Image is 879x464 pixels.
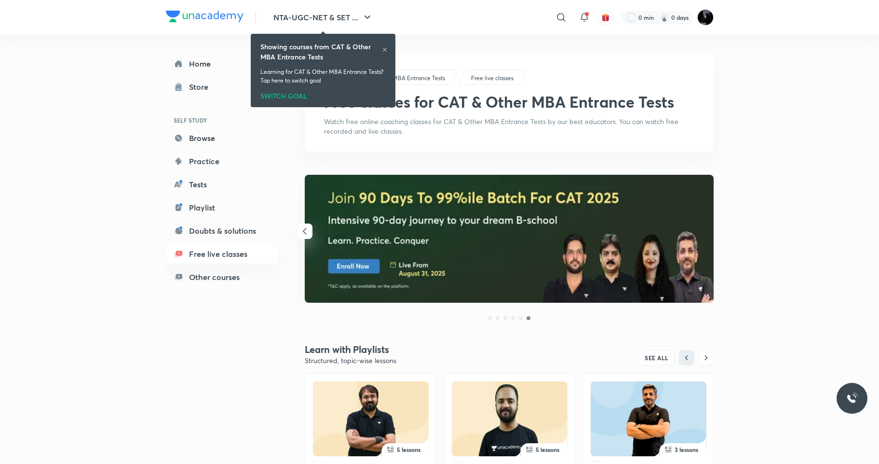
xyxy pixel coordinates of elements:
img: edu-thumbnail [313,381,429,456]
a: CAT & Other MBA Entrance Tests [356,74,446,83]
button: NTA-UGC-NET & SET ... [268,8,379,27]
a: Free live classes [469,74,515,83]
h6: Showing courses from CAT & Other MBA Entrance Tests [260,42,382,62]
img: avatar [601,13,610,22]
a: Home [166,54,278,73]
p: Learning for CAT & Other MBA Entrance Tests? Tap here to switch goal [260,68,386,85]
img: edu-image [469,383,551,458]
img: banner [305,175,714,303]
p: Free live classes [471,74,514,83]
a: Playlist [166,198,278,217]
a: banner [305,175,714,304]
img: edu-image [330,383,412,458]
a: Free live classes [166,244,278,264]
a: Tests [166,175,278,194]
p: Watch free online coaching classes for CAT & Other MBA Entrance Tests by our best educators. You ... [324,117,694,136]
div: Store [189,81,214,93]
a: Store [166,77,278,97]
span: 5 lessons [536,446,559,453]
button: avatar [598,10,613,25]
span: 3 lessons [675,446,698,453]
img: ttu [846,393,858,404]
img: edu-image [608,383,690,458]
img: Company Logo [166,11,243,22]
div: SWITCH GOAL [260,89,386,99]
img: edu-thumbnail [452,381,568,456]
a: Company Logo [166,11,243,25]
h6: SELF STUDY [166,112,278,128]
img: edu-thumbnail [591,381,706,456]
h4: Learn with Playlists [305,343,509,356]
a: Doubts & solutions [166,221,278,240]
a: Other courses [166,267,278,287]
img: Mini John [697,9,714,26]
button: SEE ALL [638,350,675,366]
img: streak [660,13,669,22]
p: Structured, topic-wise lessons [305,356,509,366]
span: SEE ALL [645,354,669,361]
h1: Free classes for CAT & Other MBA Entrance Tests [324,93,674,111]
a: Practice [166,152,278,171]
a: Browse [166,128,278,148]
p: CAT & Other MBA Entrance Tests [358,74,445,83]
span: 5 lessons [397,446,420,453]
